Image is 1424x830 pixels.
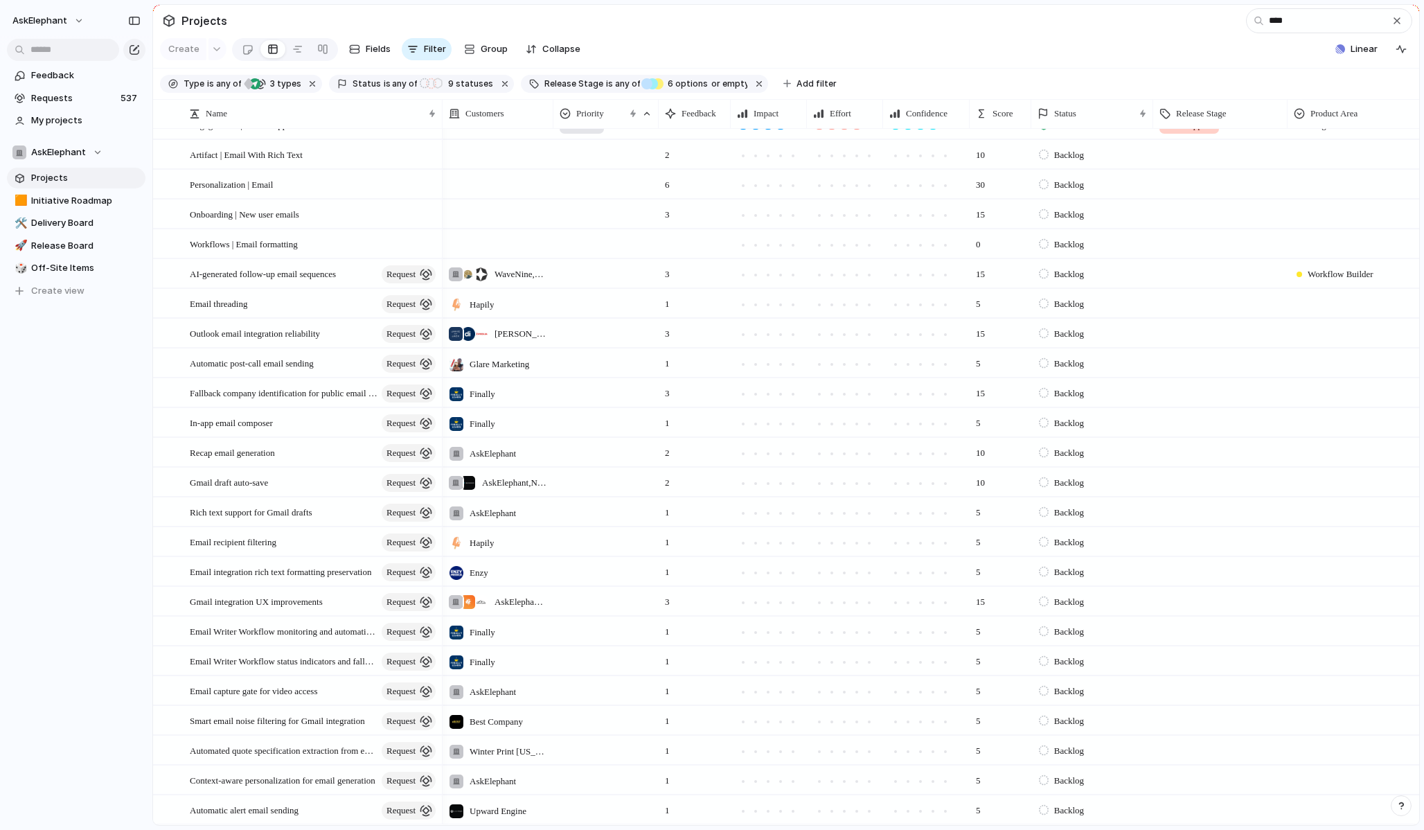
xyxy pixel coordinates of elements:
span: 3 [266,78,277,89]
span: 1 [659,766,675,788]
span: 5 [970,766,986,788]
button: 6 optionsor empty [641,76,751,91]
div: 🟧Initiative Roadmap [7,191,145,211]
span: request [386,771,416,791]
a: 🎲Off-Site Items [7,258,145,279]
span: Feedback [31,69,141,82]
span: My projects [31,114,141,127]
span: Email capture gate for video access [190,682,317,698]
span: AskElephant [12,14,67,28]
span: Collapse [542,42,580,56]
span: Release Stage [1176,107,1227,121]
span: request [386,741,416,761]
span: Initiative Roadmap [31,194,141,208]
span: Gmail draft auto-save [190,474,268,490]
span: is [207,78,214,90]
button: 🚀 [12,239,26,253]
span: Projects [31,171,141,185]
span: Recap email generation [190,444,275,460]
button: request [382,772,436,790]
span: Delivery Board [31,216,141,230]
span: AskElephant [31,145,86,159]
button: 🎲 [12,261,26,275]
button: isany of [204,76,244,91]
div: 🚀 [15,238,24,254]
span: Type [184,78,204,90]
span: Add filter [796,78,837,90]
span: Smart email noise filtering for Gmail integration [190,712,365,728]
span: In-app email composer [190,414,273,430]
span: Product Area [1310,107,1358,121]
span: Release Stage [544,78,603,90]
div: 🟧 [15,193,24,209]
span: 537 [121,91,140,105]
button: isany of [603,76,643,91]
span: Requests [31,91,116,105]
span: Personalization | Email [190,176,273,192]
span: Name [206,107,227,121]
div: 🎲 [15,261,24,276]
span: Workflows | Email formatting [190,236,298,251]
button: 🛠️ [12,216,26,230]
span: 1 [659,796,675,818]
a: 🚀Release Board [7,236,145,256]
span: Automated quote specification extraction from emails [190,742,377,758]
div: 🛠️ [15,215,24,231]
span: options [664,78,708,90]
a: Projects [7,168,145,188]
span: Email Writer Workflow status indicators and fallback notifications [190,653,377,669]
span: Workflow Builder [1308,267,1373,281]
span: Artifact | Email With Rich Text [190,146,303,162]
button: 3 types [242,76,304,91]
span: Email integration rich text formatting preservation [190,563,371,579]
button: AskElephant [6,10,91,32]
span: Group [481,42,508,56]
span: Backlog [1054,774,1084,788]
span: Upward Engine [470,804,526,818]
a: Requests537 [7,88,145,109]
span: Email recipient filtering [190,533,276,549]
button: isany of [381,76,420,91]
span: Gmail integration UX improvements [190,593,323,609]
span: Create view [31,284,84,298]
span: Automatic post-call email sending [190,355,314,371]
span: 9 [444,78,456,89]
button: Group [457,38,515,60]
span: is [384,78,391,90]
span: Winter Print [US_STATE] [470,745,547,759]
button: Create view [7,281,145,301]
button: 9 statuses [418,76,496,91]
span: Status [353,78,381,90]
span: Context-aware personalization for email generation [190,772,375,788]
span: Off-Site Items [31,261,141,275]
span: Linear [1351,42,1378,56]
span: 6 [664,78,675,89]
button: request [382,742,436,760]
span: Rich text support for Gmail drafts [190,504,312,520]
span: Filter [424,42,446,56]
button: request [382,802,436,820]
span: Fallback company identification for public email domains [190,385,377,400]
span: Onboarding | New user emails [190,206,299,222]
span: Projects [179,8,230,33]
a: Feedback [7,65,145,86]
a: My projects [7,110,145,131]
span: statuses [444,78,493,90]
span: any of [391,78,418,90]
span: Fields [366,42,391,56]
span: AskElephant [470,775,516,788]
span: AI-generated follow-up email sequences [190,265,336,281]
span: or empty [710,78,748,90]
button: AskElephant [7,142,145,163]
a: 🛠️Delivery Board [7,213,145,233]
span: Release Board [31,239,141,253]
span: is [606,78,613,90]
span: Automatic alert email sending [190,802,299,818]
span: Outlook email integration reliability [190,325,320,341]
span: Email threading [190,295,247,311]
span: any of [613,78,640,90]
span: any of [214,78,241,90]
span: 5 [970,796,986,818]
